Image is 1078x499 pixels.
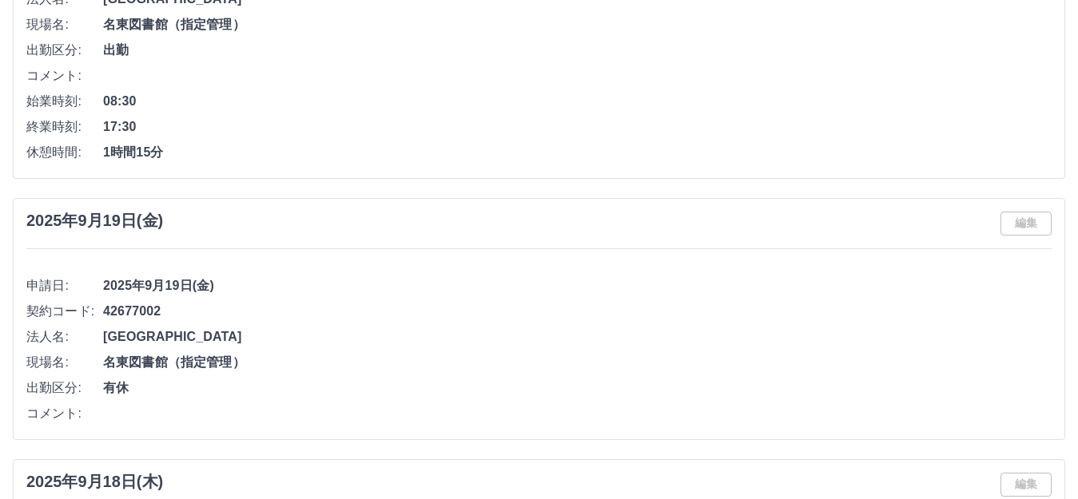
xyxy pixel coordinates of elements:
[26,353,103,372] span: 現場名:
[103,378,1052,398] span: 有休
[26,15,103,34] span: 現場名:
[103,117,1052,137] span: 17:30
[103,302,1052,321] span: 42677002
[26,143,103,162] span: 休憩時間:
[26,212,163,230] h3: 2025年9月19日(金)
[26,404,103,423] span: コメント:
[26,92,103,111] span: 始業時刻:
[26,117,103,137] span: 終業時刻:
[26,302,103,321] span: 契約コード:
[103,15,1052,34] span: 名東図書館（指定管理）
[103,327,1052,347] span: [GEOGRAPHIC_DATA]
[103,353,1052,372] span: 名東図書館（指定管理）
[103,276,1052,295] span: 2025年9月19日(金)
[26,66,103,85] span: コメント:
[26,327,103,347] span: 法人名:
[26,276,103,295] span: 申請日:
[103,92,1052,111] span: 08:30
[26,473,163,491] h3: 2025年9月18日(木)
[103,143,1052,162] span: 1時間15分
[103,41,1052,60] span: 出勤
[26,378,103,398] span: 出勤区分:
[26,41,103,60] span: 出勤区分:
